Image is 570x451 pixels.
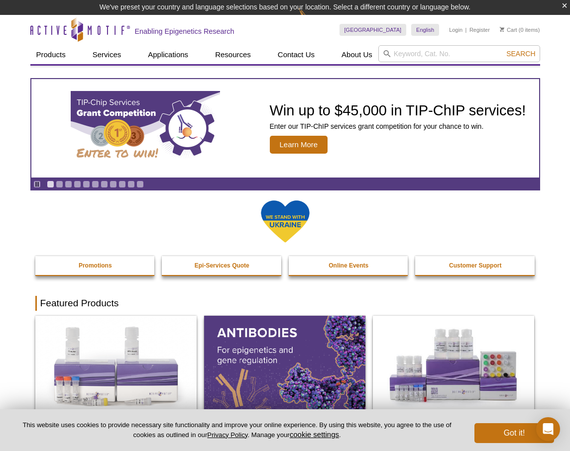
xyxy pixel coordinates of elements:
a: Toggle autoplay [33,180,41,188]
p: This website uses cookies to provide necessary site functionality and improve your online experie... [16,421,458,440]
a: Online Events [289,256,409,275]
a: [GEOGRAPHIC_DATA] [340,24,407,36]
a: Promotions [35,256,156,275]
a: Go to slide 7 [101,180,108,188]
li: | [465,24,467,36]
img: DNA Library Prep Kit for Illumina [35,316,197,413]
a: Go to slide 3 [65,180,72,188]
a: Epi-Services Quote [162,256,282,275]
a: Go to slide 5 [83,180,90,188]
li: (0 items) [500,24,540,36]
a: Register [469,26,490,33]
a: Go to slide 2 [56,180,63,188]
a: Go to slide 4 [74,180,81,188]
p: Enter our TIP-ChIP services grant competition for your chance to win. [270,122,526,131]
article: TIP-ChIP Services Grant Competition [31,79,539,178]
h2: Enabling Epigenetics Research [135,27,234,36]
a: Go to slide 6 [92,180,99,188]
span: Learn More [270,136,328,154]
a: English [411,24,439,36]
img: Your Cart [500,27,504,32]
button: Got it! [474,423,554,443]
a: Customer Support [415,256,536,275]
div: Open Intercom Messenger [536,417,560,441]
a: TIP-ChIP Services Grant Competition Win up to $45,000 in TIP-ChIP services! Enter our TIP-ChIP se... [31,79,539,178]
a: Services [87,45,127,64]
a: Go to slide 10 [127,180,135,188]
a: Privacy Policy [207,431,247,439]
img: All Antibodies [204,316,365,413]
a: Go to slide 8 [110,180,117,188]
h2: Win up to $45,000 in TIP-ChIP services! [270,103,526,118]
img: TIP-ChIP Services Grant Competition [71,91,220,166]
img: CUT&Tag-IT® Express Assay Kit [373,316,534,413]
strong: Online Events [329,262,368,269]
a: Go to slide 9 [118,180,126,188]
a: Products [30,45,72,64]
a: Go to slide 11 [136,180,144,188]
img: Change Here [299,7,325,31]
h2: Featured Products [35,296,535,311]
button: Search [503,49,538,58]
a: Cart [500,26,517,33]
a: Contact Us [272,45,321,64]
input: Keyword, Cat. No. [378,45,540,62]
strong: Customer Support [449,262,501,269]
strong: Epi-Services Quote [195,262,249,269]
a: Applications [142,45,194,64]
a: Resources [209,45,257,64]
img: We Stand With Ukraine [260,199,310,244]
button: cookie settings [290,430,339,439]
a: About Us [336,45,378,64]
strong: Promotions [79,262,112,269]
span: Search [506,50,535,58]
a: Go to slide 1 [47,180,54,188]
a: Login [449,26,462,33]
